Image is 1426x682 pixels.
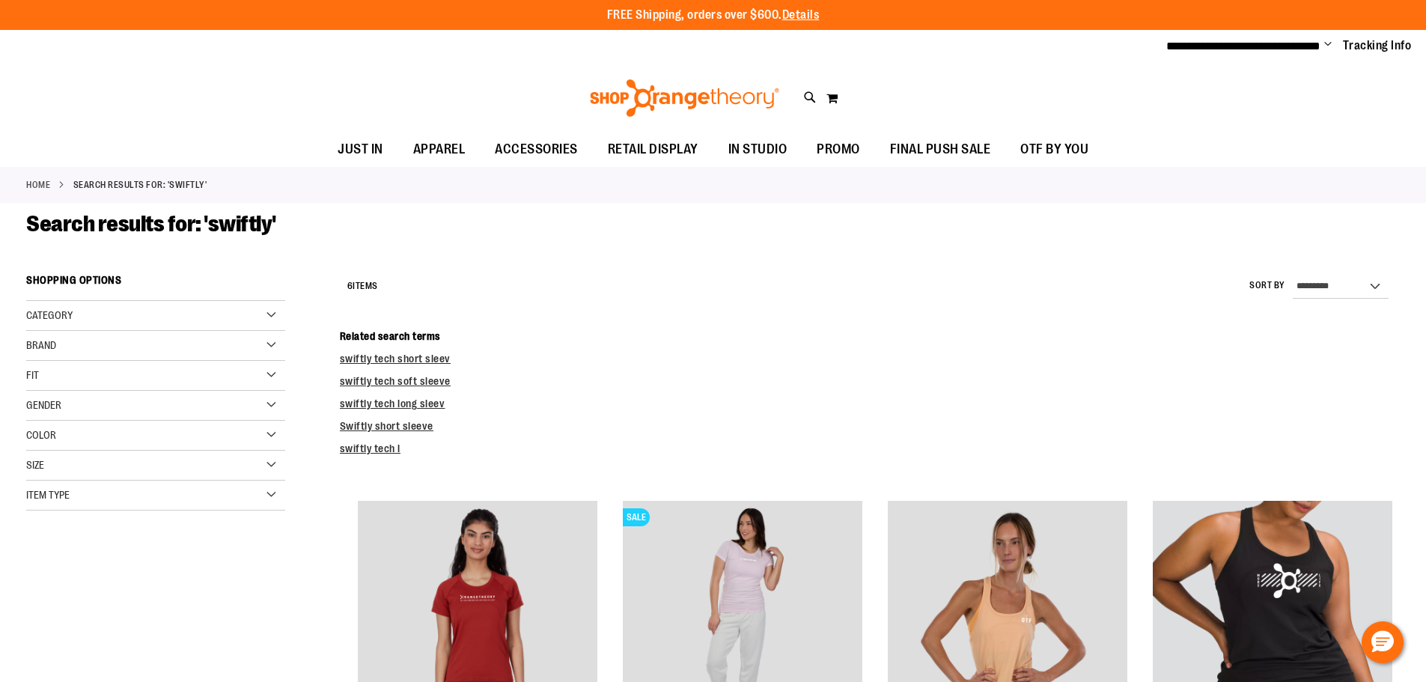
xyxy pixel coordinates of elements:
[607,7,820,24] p: FREE Shipping, orders over $600.
[623,508,650,526] span: SALE
[347,275,378,298] h2: Items
[340,398,445,409] a: swiftly tech long sleev
[340,442,400,454] a: swiftly tech l
[480,133,593,167] a: ACCESSORIES
[608,133,698,166] span: RETAIL DISPLAY
[728,133,787,166] span: IN STUDIO
[338,133,383,166] span: JUST IN
[26,309,73,321] span: Category
[26,489,70,501] span: Item Type
[26,267,285,301] strong: Shopping Options
[347,281,353,291] span: 6
[1020,133,1088,166] span: OTF BY YOU
[398,133,481,167] a: APPAREL
[713,133,802,167] a: IN STUDIO
[875,133,1006,167] a: FINAL PUSH SALE
[1324,38,1332,53] button: Account menu
[890,133,991,166] span: FINAL PUSH SALE
[26,178,50,192] a: Home
[323,133,398,167] a: JUST IN
[340,329,1400,344] dt: Related search terms
[340,353,451,365] a: swiftly tech short sleev
[340,420,433,432] a: Swiftly short sleeve
[26,399,61,411] span: Gender
[26,211,276,237] span: Search results for: 'swiftly'
[802,133,875,167] a: PROMO
[26,369,39,381] span: Fit
[413,133,466,166] span: APPAREL
[1249,279,1285,292] label: Sort By
[782,8,820,22] a: Details
[593,133,713,167] a: RETAIL DISPLAY
[26,459,44,471] span: Size
[26,429,56,441] span: Color
[1005,133,1103,167] a: OTF BY YOU
[1362,621,1404,663] button: Hello, have a question? Let’s chat.
[26,339,56,351] span: Brand
[495,133,578,166] span: ACCESSORIES
[817,133,860,166] span: PROMO
[1343,37,1412,54] a: Tracking Info
[73,178,207,192] strong: Search results for: 'swiftly'
[340,375,451,387] a: swiftly tech soft sleeve
[588,79,781,117] img: Shop Orangetheory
